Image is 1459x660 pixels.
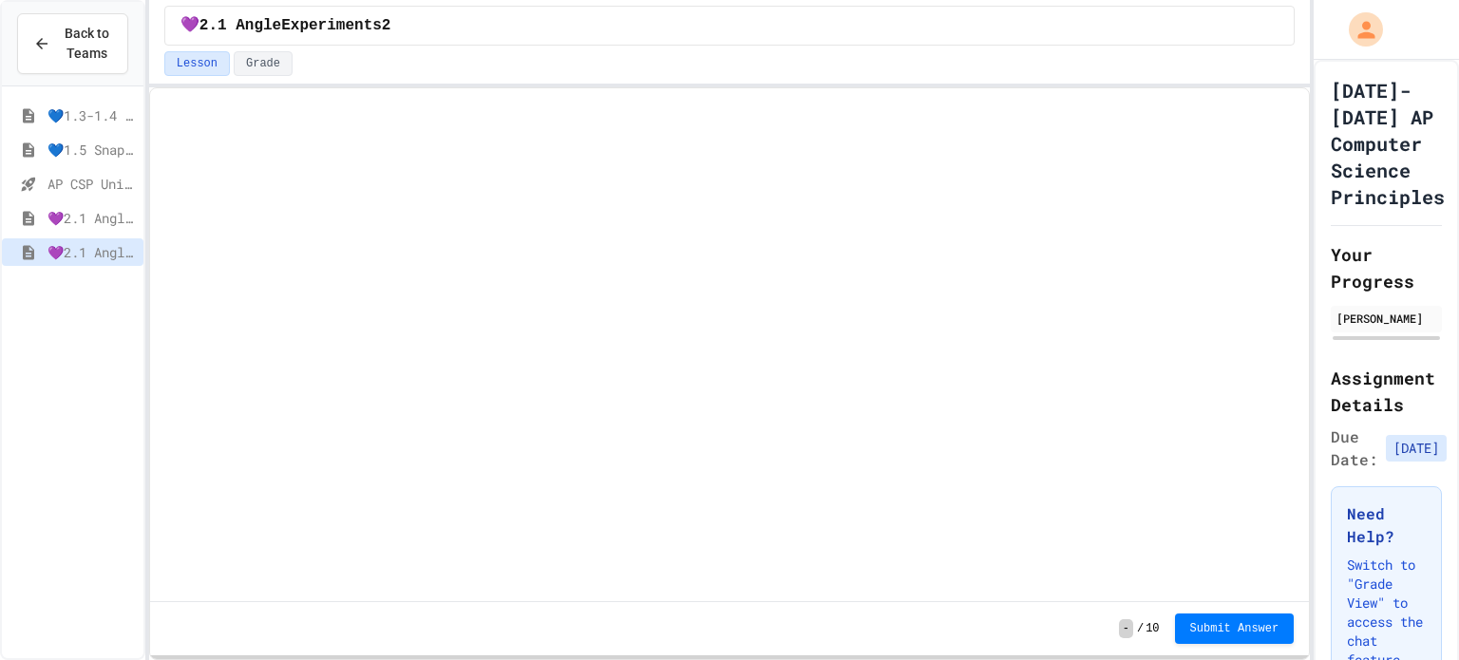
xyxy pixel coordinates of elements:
iframe: chat widget [1301,501,1440,582]
iframe: chat widget [1379,584,1440,641]
span: [DATE] [1386,435,1447,462]
button: Back to Teams [17,13,128,74]
span: Back to Teams [62,24,112,64]
span: / [1137,621,1144,636]
iframe: Snap! Programming Environment [150,88,1309,601]
span: - [1119,619,1133,638]
span: 💜2.1 AngleExperiments2 [180,14,391,37]
h2: Your Progress [1331,241,1442,294]
div: My Account [1329,8,1388,51]
button: Grade [234,51,293,76]
span: 💙1.3-1.4 WelcometoSnap! [47,105,136,125]
h1: [DATE]-[DATE] AP Computer Science Principles [1331,77,1445,210]
span: 10 [1146,621,1159,636]
button: Lesson [164,51,230,76]
div: [PERSON_NAME] [1336,310,1436,327]
span: 💜2.1 AngleExperiments2 [47,242,136,262]
span: AP CSP Unit 1 Review [47,174,136,194]
span: Due Date: [1331,425,1378,471]
span: Submit Answer [1190,621,1279,636]
button: Submit Answer [1175,613,1295,644]
h2: Assignment Details [1331,365,1442,418]
span: 💜2.1 AngleExperiments1 [47,208,136,228]
span: 💙1.5 Snap! ScavengerHunt [47,140,136,160]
